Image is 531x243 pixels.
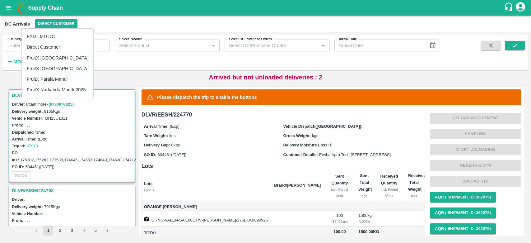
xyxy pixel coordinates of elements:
[22,63,93,74] li: FruitX [GEOGRAPHIC_DATA]
[22,42,93,52] li: Direct Customer
[22,74,93,84] li: FruitX Parala Mandi
[22,31,93,42] li: FXD LMD DC
[22,84,93,95] li: FruitX Narkanda Mandi 2025
[22,53,93,63] li: FruitX [GEOGRAPHIC_DATA]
